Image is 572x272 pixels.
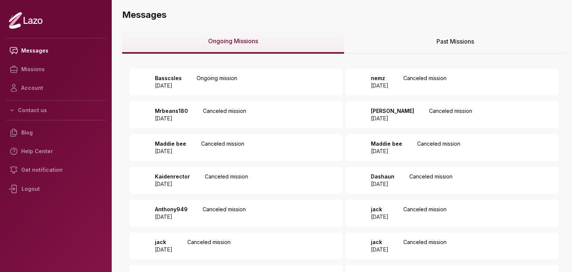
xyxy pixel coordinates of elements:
[403,75,447,89] p: Canceled mission
[371,238,388,246] p: jack
[6,142,106,161] a: Help Center
[155,206,188,213] p: Anthony949
[371,75,388,82] p: nemz
[371,213,388,221] p: [DATE]
[122,9,566,21] h3: Messages
[371,148,402,155] p: [DATE]
[371,82,388,89] p: [DATE]
[155,107,188,115] p: Mrbeans180
[429,107,472,122] p: Canceled mission
[409,173,452,188] p: Canceled mission
[6,60,106,79] a: Missions
[6,41,106,60] a: Messages
[208,37,258,45] span: Ongoing Missions
[6,123,106,142] a: Blog
[205,173,248,188] p: Canceled mission
[6,104,106,117] button: Contact us
[201,140,244,155] p: Canceled mission
[6,179,106,199] div: Logout
[155,75,182,82] p: Basscsles
[203,107,246,122] p: Canceled mission
[203,206,246,221] p: Canceled mission
[371,206,388,213] p: jack
[371,173,394,180] p: Dashaun
[155,246,172,253] p: [DATE]
[417,140,460,155] p: Canceled mission
[403,206,447,221] p: Canceled mission
[155,213,188,221] p: [DATE]
[371,180,394,188] p: [DATE]
[155,238,172,246] p: jack
[187,238,231,253] p: Canceled mission
[155,180,190,188] p: [DATE]
[155,140,186,148] p: Maddie bee
[155,148,186,155] p: [DATE]
[403,238,447,253] p: Canceled mission
[6,79,106,97] a: Account
[155,115,188,122] p: [DATE]
[436,37,474,46] span: Past Missions
[197,75,237,89] p: Ongoing mission
[371,246,388,253] p: [DATE]
[155,82,182,89] p: [DATE]
[6,161,106,179] a: Get notification
[371,107,414,115] p: [PERSON_NAME]
[155,173,190,180] p: Kaidenrector
[371,115,414,122] p: [DATE]
[371,140,402,148] p: Maddie bee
